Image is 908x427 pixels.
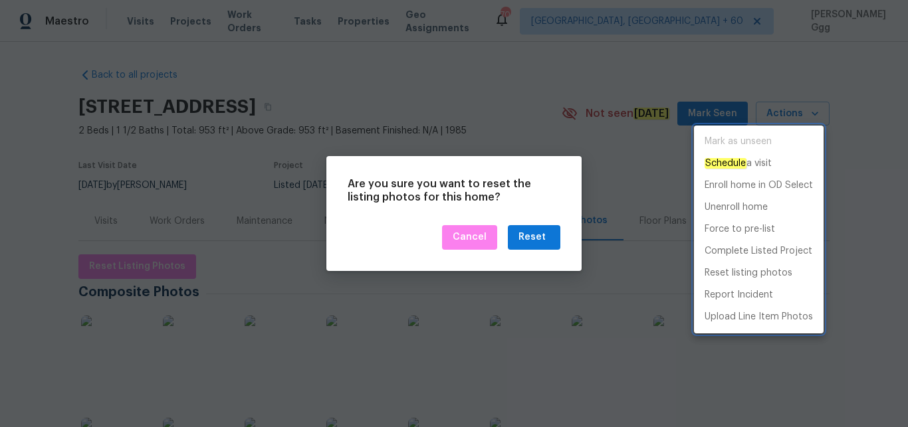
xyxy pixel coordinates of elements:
p: Reset listing photos [705,266,792,280]
p: Enroll home in OD Select [705,179,813,193]
em: Schedule [705,158,746,169]
p: Force to pre-list [705,222,775,236]
p: a visit [705,157,772,171]
p: Upload Line Item Photos [705,310,813,324]
p: Report Incident [705,288,773,302]
p: Unenroll home [705,201,768,214]
p: Complete Listed Project [705,244,812,258]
